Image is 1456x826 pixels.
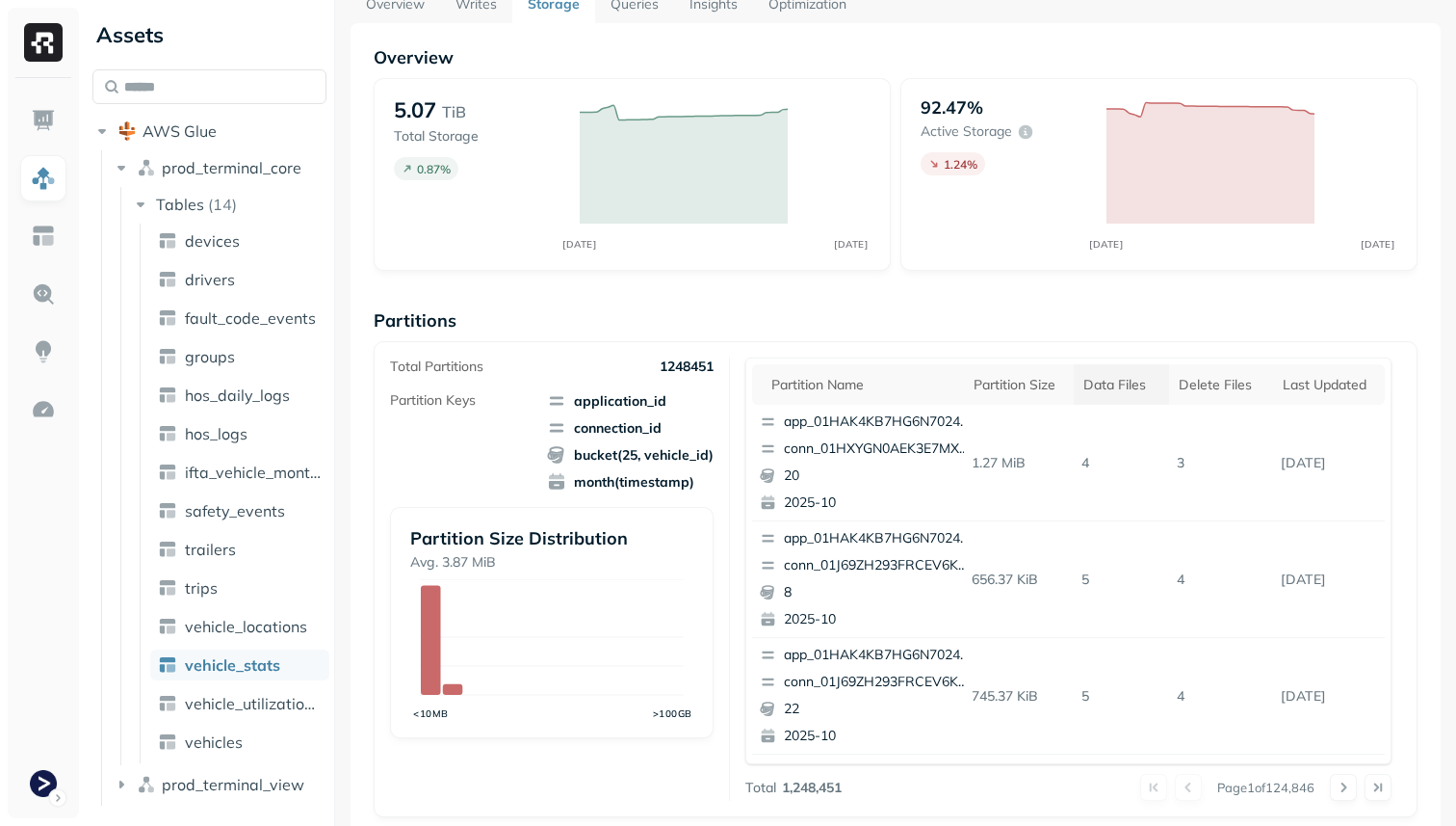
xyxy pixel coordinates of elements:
[208,195,237,214] p: ( 14 )
[185,424,247,443] span: hos_logs
[394,96,436,123] p: 5.07
[158,463,177,482] img: table
[158,386,177,405] img: table
[782,779,842,797] p: 1,248,451
[784,673,971,692] p: conn_01J69ZH293FRCEV6K3HKFV7N5A
[31,397,56,422] img: Optimization
[112,769,327,800] button: prod_terminal_view
[1169,679,1273,713] p: 4
[1090,238,1124,250] tspan: [DATE]
[31,339,56,364] img: Insights
[185,694,322,713] span: vehicle_utilization_day
[158,270,177,289] img: table
[150,611,329,642] a: vehicle_locations
[563,238,597,250] tspan: [DATE]
[944,157,977,172] p: 1.24 %
[390,358,483,376] p: Total Partitions
[1273,563,1385,597] p: Oct 3, 2025
[24,23,63,62] img: Ryft
[150,688,329,719] a: vehicle_utilization_day
[185,617,307,636] span: vehicle_locations
[185,578,218,598] span: trips
[417,162,451,176] p: 0.87 %
[410,527,693,549] p: Partition Size Distribution
[1362,238,1395,250] tspan: [DATE]
[921,96,983,119] p: 92.47%
[185,270,235,289] span: drivers
[660,358,714,376] p: 1248451
[784,493,971,513] p: 2025-10
[745,779,776,797] p: Total
[547,391,714,411] span: application_id
[150,457,329,488] a: ifta_vehicle_months
[31,108,56,133] img: Dashboard
[374,309,1417,332] p: Partitions
[835,238,869,250] tspan: [DATE]
[185,347,235,366] span: groups
[784,583,971,602] p: 8
[185,733,243,752] span: vehicles
[1179,376,1263,394] div: Delete Files
[30,770,57,797] img: Terminal
[150,650,329,680] a: vehicle_stats
[158,733,177,752] img: table
[185,501,285,520] span: safety_events
[1273,679,1385,713] p: Oct 3, 2025
[752,405,979,520] button: app_01HAK4KB7HG6N7024210G3S8D5conn_01HXYGN0AEK3E7MXBYW9A9QEN5202025-10
[185,655,280,675] span: vehicle_stats
[150,495,329,526] a: safety_events
[547,445,714,465] span: bucket(25, vehicle_id)
[112,152,327,183] button: prod_terminal_core
[1083,376,1159,394] div: Data Files
[158,424,177,443] img: table
[158,540,177,559] img: table
[784,646,971,665] p: app_01HAK4KB7HG6N7024210G3S8D5
[150,341,329,372] a: groups
[964,446,1075,480] p: 1.27 MiB
[1217,779,1314,796] p: Page 1 of 124,846
[158,347,177,366] img: table
[92,19,326,50] div: Assets
[974,376,1065,394] div: Partition size
[752,521,979,637] button: app_01HAK4KB7HG6N7024210G3S8D5conn_01J69ZH293FRCEV6K3HKFV7N5A82025-10
[162,158,301,177] span: prod_terminal_core
[150,380,329,411] a: hos_daily_logs
[131,189,328,220] button: Tables(14)
[158,578,177,598] img: table
[964,679,1075,713] p: 745.37 KiB
[158,617,177,636] img: table
[31,281,56,306] img: Query Explorer
[137,158,156,177] img: namespace
[784,610,971,629] p: 2025-10
[158,694,177,713] img: table
[150,264,329,295] a: drivers
[547,472,714,492] span: month(timestamp)
[784,700,971,719] p: 22
[158,231,177,251] img: table
[653,707,692,719] tspan: >100GB
[137,775,156,794] img: namespace
[1074,446,1169,480] p: 4
[150,573,329,603] a: trips
[784,529,971,548] p: app_01HAK4KB7HG6N7024210G3S8D5
[964,563,1075,597] p: 656.37 KiB
[31,166,56,191] img: Assets
[158,655,177,675] img: table
[394,127,560,146] p: Total Storage
[413,707,449,719] tspan: <10MB
[1169,446,1273,480] p: 3
[158,501,177,520] img: table
[185,386,290,405] span: hos_daily_logs
[771,376,954,394] div: Partition name
[185,231,240,251] span: devices
[390,391,476,410] p: Partition Keys
[150,418,329,449] a: hos_logs
[784,440,971,459] p: conn_01HXYGN0AEK3E7MXBYW9A9QEN5
[1283,376,1375,394] div: Last updated
[162,775,304,794] span: prod_terminal_view
[150,226,329,256] a: devices
[185,463,322,482] span: ifta_vehicle_months
[143,121,217,141] span: AWS Glue
[1273,446,1385,480] p: Oct 3, 2025
[784,466,971,486] p: 20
